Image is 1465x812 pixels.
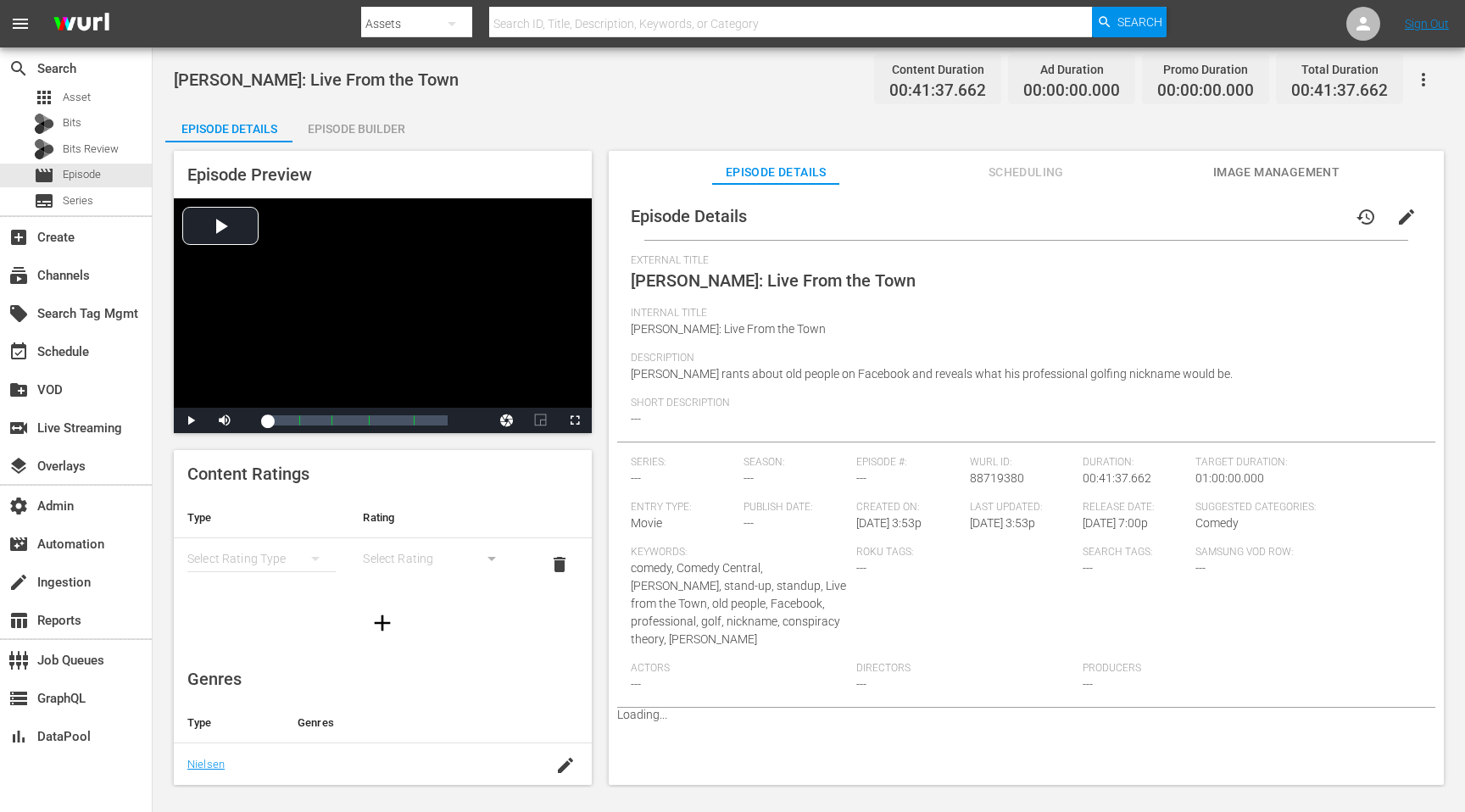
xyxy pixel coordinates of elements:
div: Video Player [174,198,592,433]
span: delete [549,554,570,575]
span: --- [744,471,754,485]
span: Last Updated: [970,501,1074,514]
span: Search [8,58,29,79]
span: 00:00:00.000 [1023,81,1120,101]
span: Episode Details [712,162,839,183]
span: Search Tags: [1083,546,1187,559]
span: Image Management [1212,162,1340,183]
span: Series [63,192,93,209]
span: Episode #: [856,456,961,470]
span: Description [631,352,1413,365]
span: Short Description [631,397,1413,410]
div: Episode Details [165,108,292,149]
span: Reports [8,610,29,631]
table: simple table [174,498,592,591]
span: Internal Title [631,307,1413,320]
span: --- [856,471,866,485]
span: Search Tag Mgmt [8,303,29,324]
span: Target Duration: [1195,456,1413,470]
span: --- [856,677,866,691]
span: Season: [744,456,848,470]
span: history [1356,207,1376,227]
span: Job Queues [8,650,29,670]
button: edit [1386,197,1427,237]
span: External Title [631,254,1413,268]
span: Episode [34,165,54,186]
span: [DATE] 7:00p [1083,516,1148,530]
span: VOD [8,380,29,400]
th: Type [174,703,284,743]
span: Asset [63,89,91,106]
a: Sign Out [1405,17,1449,31]
span: Producers [1083,662,1301,676]
span: [PERSON_NAME]: Live From the Town [174,70,459,90]
span: Episode Details [631,206,747,226]
span: --- [856,561,866,575]
span: GraphQL [8,688,29,709]
th: Genres [284,703,539,743]
span: 00:41:37.662 [1291,81,1388,101]
span: --- [631,471,641,485]
span: menu [10,14,31,34]
div: Progress Bar [267,415,448,425]
span: Bits Review [63,141,119,158]
span: Series [34,191,54,211]
span: --- [1083,677,1093,691]
span: Automation [8,534,29,554]
span: [PERSON_NAME] rants about old people on Facebook and reveals what his professional golfing nickna... [631,367,1233,381]
span: Content Ratings [187,464,309,484]
span: Suggested Categories: [1195,501,1413,514]
span: Admin [8,496,29,516]
span: [DATE] 3:53p [856,516,922,530]
span: Live Streaming [8,418,29,438]
span: 88719380 [970,471,1024,485]
button: delete [539,544,580,585]
span: Entry Type: [631,501,735,514]
span: Create [8,227,29,247]
span: Asset [34,87,54,108]
span: Bits [63,114,81,131]
button: Mute [208,408,242,433]
span: Comedy [1195,516,1239,530]
span: Search [1117,7,1162,37]
span: Keywords: [631,546,849,559]
span: --- [631,677,641,691]
span: Actors [631,662,849,676]
span: Ingestion [8,572,29,592]
span: Episode [63,166,101,183]
span: Duration: [1083,456,1187,470]
button: Search [1092,7,1167,37]
span: Roku Tags: [856,546,1074,559]
span: Episode Preview [187,164,312,185]
span: 00:00:00.000 [1157,81,1254,101]
span: Schedule [8,342,29,362]
p: Loading... [617,708,1435,721]
div: Bits [34,114,54,134]
span: comedy, Comedy Central, [PERSON_NAME], stand-up, standup, Live from the Town, old people, Faceboo... [631,561,846,646]
span: Samsung VOD Row: [1195,546,1300,559]
a: Nielsen [187,758,225,770]
div: Promo Duration [1157,58,1254,81]
span: --- [631,412,641,425]
span: Publish Date: [744,501,848,514]
span: Movie [631,516,662,530]
span: Scheduling [962,162,1089,183]
span: Overlays [8,456,29,476]
th: Rating [349,498,525,538]
button: Picture-in-Picture [524,408,558,433]
span: edit [1396,207,1417,227]
span: Channels [8,265,29,286]
button: history [1345,197,1386,237]
span: Created On: [856,501,961,514]
span: Release Date: [1083,501,1187,514]
span: [PERSON_NAME]: Live From the Town [631,322,826,336]
span: Wurl ID: [970,456,1074,470]
button: Play [174,408,208,433]
span: [PERSON_NAME]: Live From the Town [631,270,916,291]
button: Jump To Time [490,408,524,433]
button: Episode Details [165,108,292,142]
th: Type [174,498,349,538]
button: Fullscreen [558,408,592,433]
span: Genres [187,669,242,689]
span: DataPool [8,726,29,747]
